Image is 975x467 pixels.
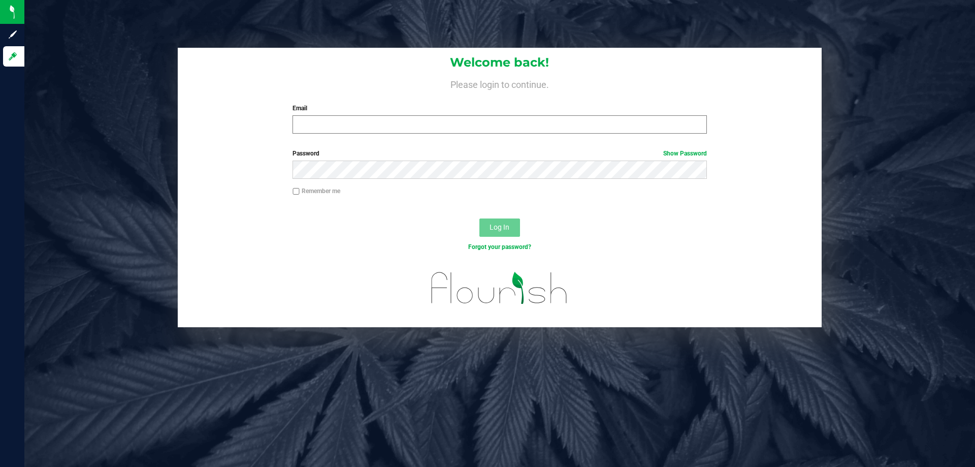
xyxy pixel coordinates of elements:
[292,186,340,196] label: Remember me
[292,150,319,157] span: Password
[292,104,706,113] label: Email
[663,150,707,157] a: Show Password
[178,56,822,69] h1: Welcome back!
[490,223,509,231] span: Log In
[419,262,580,314] img: flourish_logo.svg
[178,77,822,89] h4: Please login to continue.
[8,29,18,40] inline-svg: Sign up
[292,188,300,195] input: Remember me
[468,243,531,251] a: Forgot your password?
[479,219,520,237] button: Log In
[8,51,18,61] inline-svg: Log in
